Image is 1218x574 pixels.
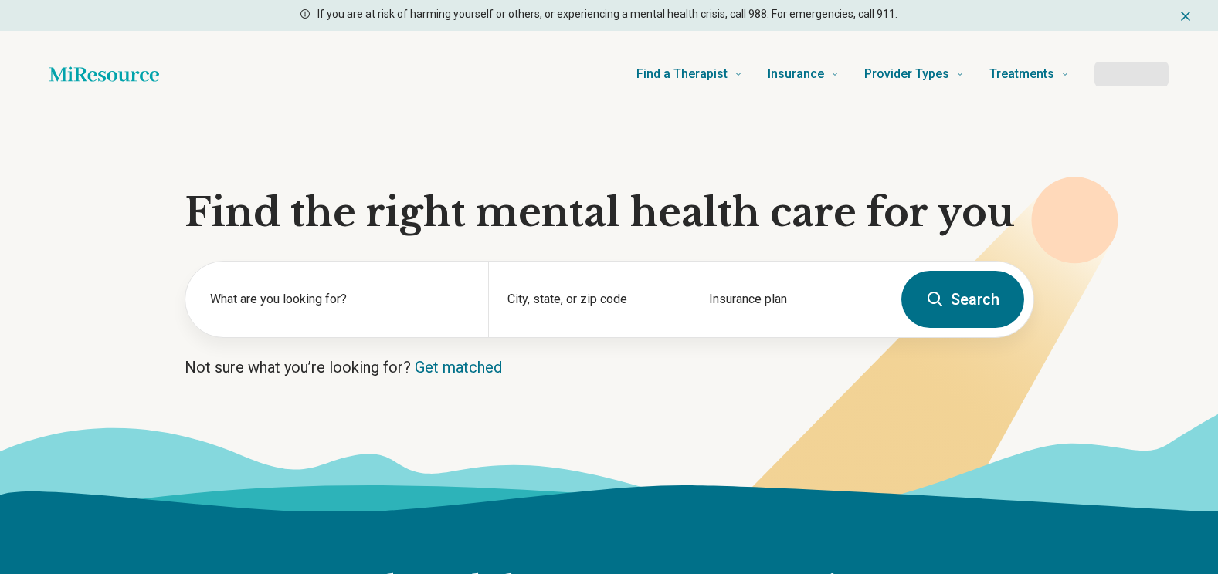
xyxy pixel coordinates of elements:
[185,190,1034,236] h1: Find the right mental health care for you
[415,358,502,376] a: Get matched
[768,63,824,85] span: Insurance
[864,43,965,105] a: Provider Types
[636,43,743,105] a: Find a Therapist
[768,43,840,105] a: Insurance
[636,63,728,85] span: Find a Therapist
[185,356,1034,378] p: Not sure what you’re looking for?
[210,290,470,309] label: What are you looking for?
[989,43,1070,105] a: Treatments
[317,6,897,22] p: If you are at risk of harming yourself or others, or experiencing a mental health crisis, call 98...
[901,271,1024,328] button: Search
[1178,6,1193,25] button: Dismiss
[989,63,1054,85] span: Treatments
[864,63,949,85] span: Provider Types
[49,59,159,89] a: Home page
